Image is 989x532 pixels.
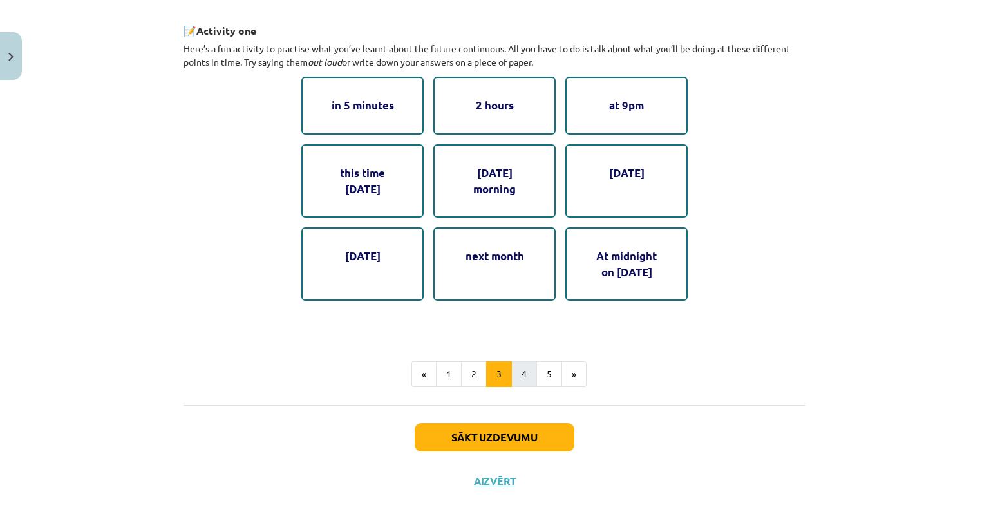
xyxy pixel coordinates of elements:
div: [DATE] [565,144,688,218]
div: At midnight on [DATE] [565,227,688,301]
h3: 📝 [184,15,805,39]
div: in 5 minutes [301,77,424,134]
button: 3 [486,361,512,387]
button: » [561,361,587,387]
i: out loud [308,56,342,68]
nav: Page navigation example [184,361,805,387]
button: Aizvērt [470,475,519,488]
button: Sākt uzdevumu [415,423,574,451]
p: Here’s a fun activity to practise what you’ve learnt about the future continuous. All you have to... [184,42,805,69]
div: this time [DATE] [301,144,424,218]
button: 2 [461,361,487,387]
button: « [411,361,437,387]
button: 1 [436,361,462,387]
button: 5 [536,361,562,387]
img: icon-close-lesson-0947bae3869378f0d4975bcd49f059093ad1ed9edebbc8119c70593378902aed.svg [8,53,14,61]
div: at 9pm [565,77,688,134]
div: next month [433,227,556,301]
strong: Activity one [196,24,256,37]
div: [DATE] morning [433,144,556,218]
button: 4 [511,361,537,387]
div: [DATE] [301,227,424,301]
div: 2 hours [433,77,556,134]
